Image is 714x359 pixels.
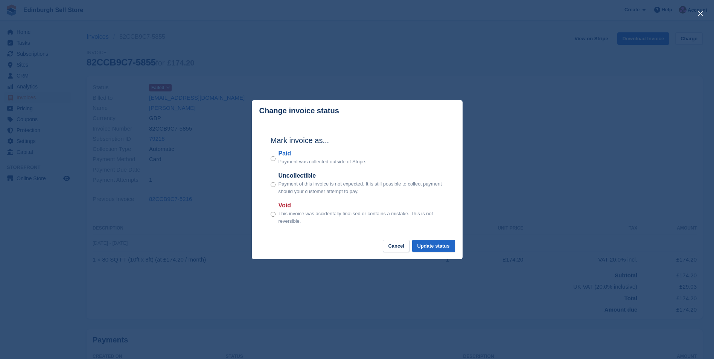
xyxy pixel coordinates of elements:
p: Payment of this invoice is not expected. It is still possible to collect payment should your cust... [279,180,444,195]
label: Void [279,201,444,210]
p: Change invoice status [259,106,339,115]
button: Cancel [383,240,410,252]
p: This invoice was accidentally finalised or contains a mistake. This is not reversible. [279,210,444,225]
button: Update status [412,240,455,252]
h2: Mark invoice as... [271,135,444,146]
p: Payment was collected outside of Stripe. [279,158,367,166]
label: Uncollectible [279,171,444,180]
label: Paid [279,149,367,158]
button: close [694,8,706,20]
